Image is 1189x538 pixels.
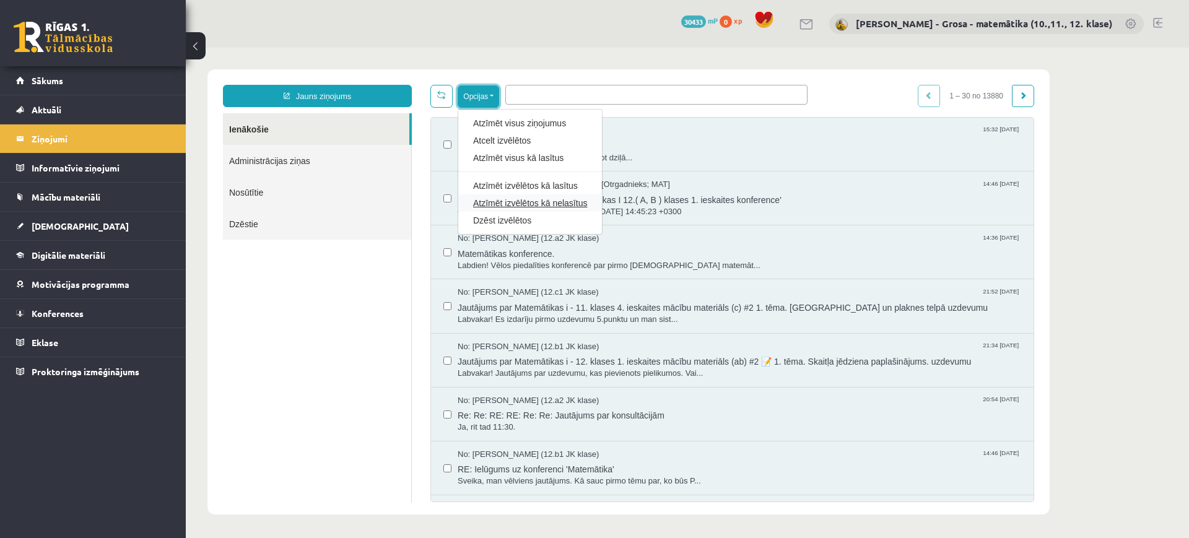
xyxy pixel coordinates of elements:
span: Matemātikas konference. [272,197,835,212]
span: mP [708,15,718,25]
span: Labvakar! Jautājums par uzdevumu, kas pievienots pielikumos. Vai... [272,320,835,332]
span: Aktuāli [32,104,61,115]
a: Informatīvie ziņojumi [16,154,170,182]
span: Labdien! Vēlos piedalīties konferencē par pirmo [DEMOGRAPHIC_DATA] matemāt... [272,212,835,224]
span: Sākums [32,75,63,86]
span: Mācību materiāli [32,191,100,202]
span: No: [PERSON_NAME] (12.a2 JK klase) [272,185,413,197]
span: No: [PERSON_NAME] (12.c1 JK klase) [272,239,413,251]
span: Jautājums par Matemātikas i - 11. klases 4. ieskaites mācību materiāls (c) #2 1. tēma. [GEOGRAPHI... [272,251,835,266]
a: No: [PERSON_NAME] (12.a2 JK klase) 14:36 [DATE] Matemātikas konference. Labdien! Vēlos piedalītie... [272,185,835,223]
span: 15:32 [DATE] [795,77,835,87]
a: Administrācijas ziņas [37,97,225,129]
span: 21:52 [DATE] [795,239,835,248]
a: Atzīmēt visus ziņojumus [287,69,401,82]
a: Mācību materiāli [16,183,170,211]
a: No: [PERSON_NAME] (12.a2 JK klase) 20:54 [DATE] Re: Re: RE: RE: Re: Re: Jautājums par konsultācij... [272,347,835,386]
a: Dzēst izvēlētos [287,167,401,179]
span: Proktoringa izmēģinājums [32,366,139,377]
legend: Informatīvie ziņojumi [32,154,170,182]
a: No: [PERSON_NAME] (12.b1 JK klase) 21:34 [DATE] Jautājums par Matemātikas i - 12. klases 1. ieska... [272,293,835,332]
a: [PERSON_NAME] - Grosa - matemātika (10.,11., 12. klase) [856,17,1112,30]
a: No: [PERSON_NAME] (12.b1 JK klase) 14:46 [DATE] RE: Ielūgums uz konferenci 'Matemātika' Sveika, m... [272,401,835,440]
div: Opcijas [272,61,417,187]
span: Labvakar! Es izdarīju pirmo uzdevumu 5.punktu un man sist... [272,266,835,278]
span: 20:54 [DATE] [795,347,835,357]
a: Aktuāli [16,95,170,124]
a: No: [PERSON_NAME] (12.b3 JK klase) [Otrgadnieks; MAT] 14:46 [DATE] Re: Ielūgums uz konferenci 'Ma... [272,131,835,170]
legend: Ziņojumi [32,124,170,153]
span: 0 [720,15,732,28]
span: [DEMOGRAPHIC_DATA] [32,220,129,232]
span: RE: Ielūgums uz konferenci 'Matemātika' [272,412,835,428]
a: Atcelt izvēlētos [287,87,401,99]
span: Re: Re: RE: RE: Re: Re: Jautājums par konsultācijām [272,358,835,374]
span: Eklase [32,337,58,348]
span: Konferences [32,308,84,319]
a: Atzīmēt visus kā lasītus [287,104,401,116]
a: Atzīmēt izvēlētos kā nelasītus [287,149,401,162]
a: 30433 mP [681,15,718,25]
a: Sākums [16,66,170,95]
span: 21:34 [DATE] [795,293,835,303]
span: 1 – 30 no 13880 [754,37,827,59]
a: Rīgas 1. Tālmācības vidusskola [14,22,113,53]
a: Motivācijas programma [16,270,170,298]
button: Opcijas [272,38,313,60]
a: Ienākošie [37,66,224,97]
a: No: [PERSON_NAME] (12.b2 JK klase) 15:32 [DATE] Uzdevums Labdien skolotāj! Vai Jūs varētu izskaid... [272,77,835,116]
a: No: [PERSON_NAME] (12.c1 JK klase) 21:52 [DATE] Jautājums par Matemātikas i - 11. klases 4. ieska... [272,239,835,277]
a: Digitālie materiāli [16,241,170,269]
a: Eklase [16,328,170,357]
span: Re: Ielūgums uz konferenci 'Matemātikas I 12.( A, B ) klases 1. ieskaites konference' [272,143,835,158]
span: No: [PERSON_NAME] (12.a2 JK klase) [272,347,413,359]
a: Konferences [16,299,170,328]
span: Jautājums par Matemātikas i - 12. klases 1. ieskaites mācību materiāls (ab) #2 📝 1. tēma. Skaitļa... [272,305,835,320]
a: 0 xp [720,15,748,25]
span: Ja, rit tad 11:30. [272,374,835,386]
span: Digitālie materiāli [32,249,105,261]
span: 14:46 [DATE] [795,131,835,141]
a: Ziņojumi [16,124,170,153]
span: Sveika, man vēlviens jautājums. Kā sauc pirmo tēmu par, ko būs P... [272,428,835,440]
span: 14:46 [DATE] [795,401,835,410]
span: Motivācijas programma [32,279,129,290]
span: Uzdevums [272,89,835,105]
a: Nosūtītie [37,129,225,160]
a: Jauns ziņojums [37,37,226,59]
span: 14:36 [DATE] [795,185,835,194]
span: 30433 [681,15,706,28]
a: Dzēstie [37,160,225,192]
span: No: [PERSON_NAME] (12.b1 JK klase) [272,293,413,305]
span: No: [PERSON_NAME] (12.b1 JK klase) [272,401,413,413]
img: Laima Tukāne - Grosa - matemātika (10.,11., 12. klase) [835,19,848,31]
span: Labdien skolotāj! Vai Jūs varētu izskaidrot dziļā... [272,105,835,116]
a: Atzīmēt izvēlētos kā lasītus [287,132,401,144]
a: [DEMOGRAPHIC_DATA] [16,212,170,240]
a: Proktoringa izmēģinājums [16,357,170,386]
span: ----- Reply to message ----- Date: otrd., [DATE] 14:45:23 +0300 [272,158,835,170]
span: xp [734,15,742,25]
